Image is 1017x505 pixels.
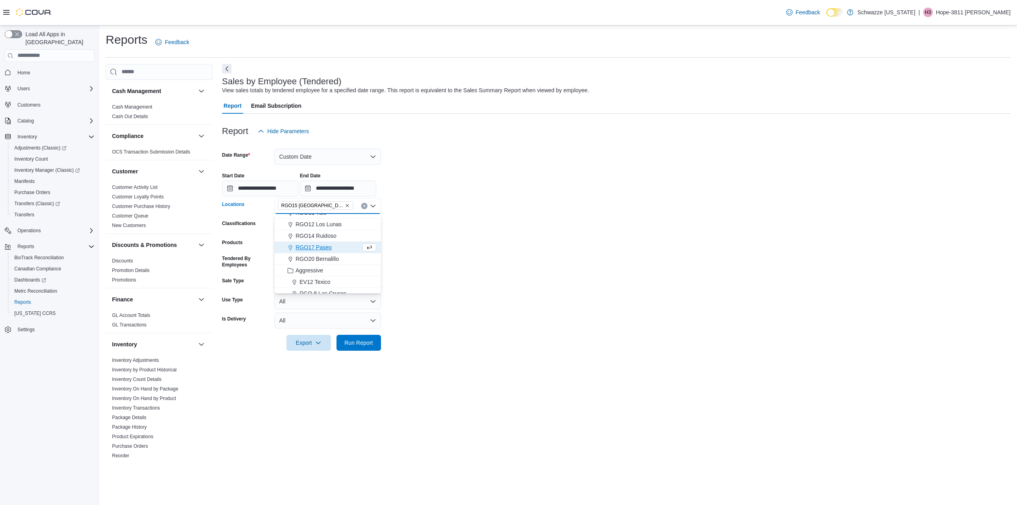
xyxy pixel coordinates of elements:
button: Catalog [14,116,37,126]
h1: Reports [106,32,147,48]
a: Inventory Count Details [112,377,162,382]
a: Adjustments (Classic) [8,142,98,153]
a: Reorder [112,453,129,458]
button: Users [2,83,98,94]
button: Canadian Compliance [8,263,98,274]
span: Canadian Compliance [14,266,61,272]
a: Reports [11,297,34,307]
button: Discounts & Promotions [112,241,195,249]
span: Feedback [796,8,820,16]
label: Date Range [222,152,250,158]
button: Compliance [112,132,195,140]
button: Operations [2,225,98,236]
a: Package Details [112,415,147,420]
button: Inventory Count [8,153,98,165]
button: Cash Management [197,86,206,96]
button: Finance [197,295,206,304]
span: Cash Management [112,104,152,110]
label: Is Delivery [222,316,246,322]
span: Transfers [14,212,34,218]
a: Feedback [783,4,823,20]
h3: Compliance [112,132,143,140]
a: [US_STATE] CCRS [11,309,59,318]
button: Hide Parameters [255,123,312,139]
a: Feedback [152,34,192,50]
a: Adjustments (Classic) [11,143,70,153]
a: Customer Loyalty Points [112,194,164,200]
span: Customers [17,102,41,108]
button: Custom Date [275,149,381,165]
label: Locations [222,201,245,208]
span: Cash Out Details [112,113,148,120]
button: Reports [14,242,37,251]
button: Export [286,335,331,351]
span: Customer Queue [112,213,148,219]
span: Inventory Manager (Classic) [11,165,95,175]
span: Home [14,68,95,78]
button: Discounts & Promotions [197,240,206,250]
span: Inventory [14,132,95,142]
button: Aggressive [275,265,381,276]
span: Hide Parameters [267,127,309,135]
p: | [918,8,920,17]
a: Promotions [112,277,136,283]
span: Run Report [344,339,373,347]
span: Email Subscription [251,98,302,114]
nav: Complex example [5,64,95,356]
span: Inventory Count [11,154,95,164]
button: Clear input [361,203,367,209]
span: Product Expirations [112,433,153,440]
span: Promotions [112,277,136,283]
a: Settings [14,325,38,334]
div: Cash Management [106,102,213,124]
button: Customers [2,99,98,111]
a: Customer Activity List [112,185,158,190]
span: Purchase Orders [11,188,95,197]
span: Catalog [14,116,95,126]
span: Customer Loyalty Points [112,194,164,200]
a: OCS Transaction Submission Details [112,149,190,155]
span: Home [17,70,30,76]
span: Export [291,335,326,351]
span: Settings [17,326,35,333]
a: Dashboards [8,274,98,286]
span: Washington CCRS [11,309,95,318]
span: Users [14,84,95,93]
span: RGO12 Los Lunas [296,220,342,228]
button: Inventory [14,132,40,142]
input: Dark Mode [826,8,843,17]
a: Inventory Count [11,154,51,164]
div: Inventory [106,355,213,473]
span: Reorder [112,453,129,459]
button: Inventory [112,340,195,348]
a: GL Transactions [112,322,147,328]
span: Inventory Manager (Classic) [14,167,80,173]
button: Home [2,67,98,78]
span: Users [17,85,30,92]
span: Canadian Compliance [11,264,95,274]
button: RGO20 Bernalillo [275,253,381,265]
button: Close list of options [370,203,376,209]
span: Operations [17,227,41,234]
label: Use Type [222,297,243,303]
span: Inventory Count [14,156,48,162]
span: Inventory Transactions [112,405,160,411]
span: Dashboards [11,275,95,285]
p: Hope-3811 [PERSON_NAME] [936,8,1011,17]
button: [US_STATE] CCRS [8,308,98,319]
a: Cash Out Details [112,114,148,119]
button: Inventory [197,340,206,349]
div: Customer [106,183,213,233]
span: Customers [14,100,95,110]
button: Catalog [2,115,98,126]
span: H3 [925,8,931,17]
button: Customer [197,167,206,176]
a: Transfers [11,210,37,219]
div: Compliance [106,147,213,160]
button: RGO17 Paseo [275,242,381,253]
a: Manifests [11,177,38,186]
span: Inventory On Hand by Product [112,395,176,402]
a: Canadian Compliance [11,264,64,274]
a: Metrc Reconciliation [11,286,60,296]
